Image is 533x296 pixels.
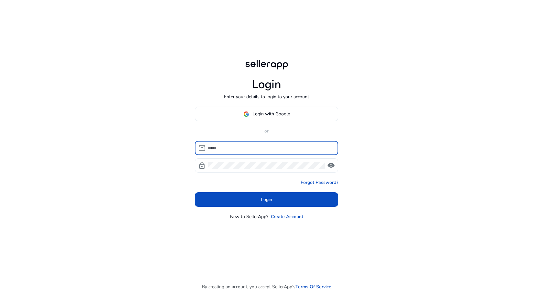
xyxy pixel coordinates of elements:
span: Login [261,196,272,203]
a: Forgot Password? [301,179,338,186]
span: Login with Google [252,111,290,117]
p: or [195,128,338,134]
button: Login [195,192,338,207]
span: visibility [327,162,335,169]
p: New to SellerApp? [230,213,268,220]
a: Terms Of Service [295,283,331,290]
button: Login with Google [195,107,338,121]
p: Enter your details to login to your account [224,93,309,100]
a: Create Account [271,213,303,220]
h1: Login [252,78,281,91]
img: google-logo.svg [243,111,249,117]
span: lock [198,162,206,169]
span: mail [198,144,206,152]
